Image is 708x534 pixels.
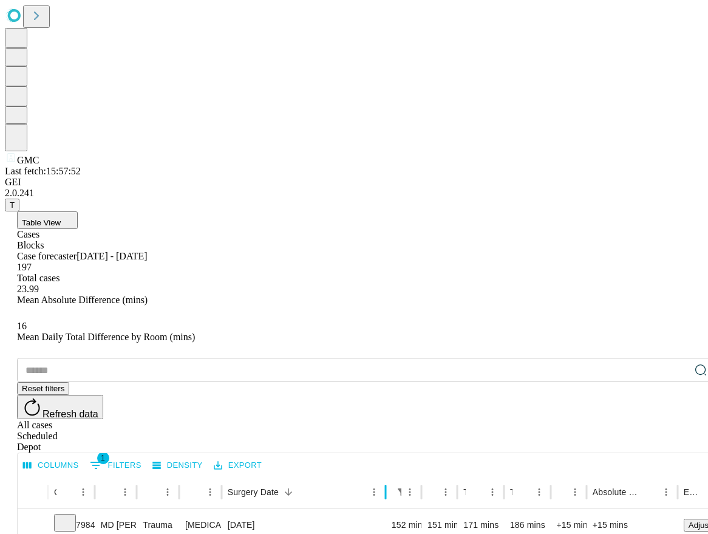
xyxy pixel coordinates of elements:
[159,484,176,501] button: Menu
[17,251,77,261] span: Case forecaster
[514,484,531,501] button: Sort
[5,188,703,199] div: 2.0.241
[510,487,512,497] div: Total Predicted Duration
[401,484,418,501] button: Menu
[20,456,82,475] button: Select columns
[17,395,103,419] button: Refresh data
[558,484,575,501] button: Sort
[17,273,60,283] span: Total cases
[75,484,92,501] button: Menu
[567,484,584,501] button: Menu
[77,251,147,261] span: [DATE] - [DATE]
[102,484,119,501] button: Sort
[5,177,703,188] div: GEI
[593,487,639,497] div: Absolute Difference
[43,409,98,419] span: Refresh data
[54,487,56,497] div: Case Epic Id
[17,284,39,294] span: 23.99
[467,484,484,501] button: Sort
[641,484,658,501] button: Sort
[117,484,134,501] button: Menu
[17,332,195,342] span: Mean Daily Total Difference by Room (mins)
[17,295,148,305] span: Mean Absolute Difference (mins)
[531,484,548,501] button: Menu
[17,382,69,395] button: Reset filters
[22,218,61,227] span: Table View
[186,484,203,501] button: Sort
[17,262,32,272] span: 197
[5,199,19,211] button: T
[437,484,454,501] button: Menu
[17,321,27,331] span: 16
[684,487,703,497] div: EHR Action
[17,211,78,229] button: Table View
[17,155,39,165] span: GMC
[144,484,161,501] button: Sort
[280,484,297,501] button: Sort
[97,452,109,464] span: 1
[58,484,75,501] button: Sort
[149,456,206,475] button: Density
[87,456,145,475] button: Show filters
[5,166,81,176] span: Last fetch: 15:57:52
[429,484,446,501] button: Sort
[10,200,15,210] span: T
[393,484,410,501] button: Show filters
[463,487,466,497] div: Total Scheduled Duration
[484,484,501,501] button: Menu
[22,384,64,393] span: Reset filters
[366,484,383,501] button: Menu
[658,484,675,501] button: Menu
[202,484,219,501] button: Menu
[228,487,279,497] div: Surgery Date
[211,456,265,475] button: Export
[393,484,410,501] div: 1 active filter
